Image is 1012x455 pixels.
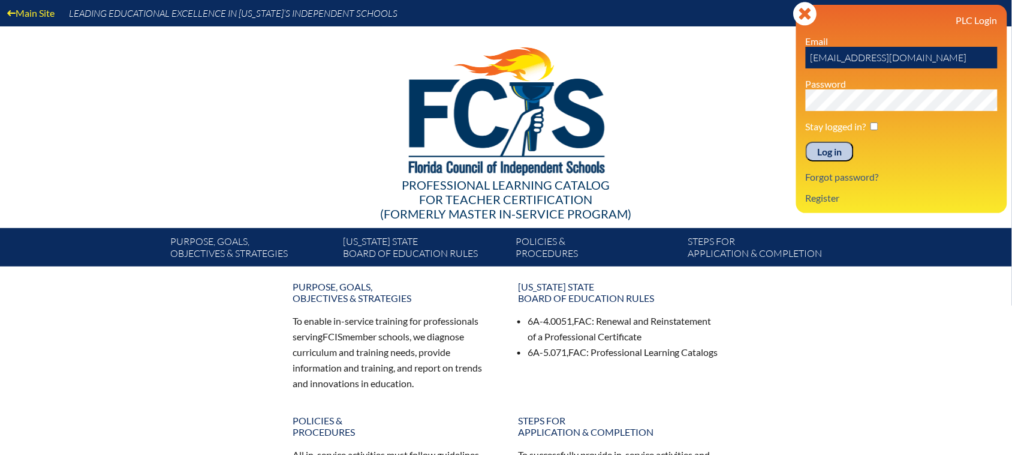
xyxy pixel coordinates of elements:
h3: PLC Login [806,14,998,26]
span: FAC [568,346,586,358]
a: Purpose, goals,objectives & strategies [165,233,338,267]
a: Purpose, goals,objectives & strategies [285,276,501,309]
a: Steps forapplication & completion [511,410,727,442]
a: Main Site [2,5,59,21]
a: [US_STATE] StateBoard of Education rules [511,276,727,309]
a: Forgot password? [801,169,884,185]
span: FAC [574,315,592,327]
label: Password [806,78,847,89]
label: Email [806,35,829,47]
input: Log in [806,142,854,162]
img: FCISlogo221.eps [382,26,630,190]
label: Stay logged in? [806,121,866,132]
a: Policies &Procedures [285,410,501,442]
span: FCIS [323,331,342,342]
a: Steps forapplication & completion [683,233,856,267]
a: [US_STATE] StateBoard of Education rules [338,233,511,267]
a: Register [801,190,845,206]
a: Policies &Procedures [511,233,683,267]
li: 6A-5.071, : Professional Learning Catalogs [528,345,719,360]
span: for Teacher Certification [420,192,593,206]
div: Professional Learning Catalog (formerly Master In-service Program) [161,178,851,221]
svg: Close [793,2,817,26]
p: To enable in-service training for professionals serving member schools, we diagnose curriculum an... [293,313,494,391]
li: 6A-4.0051, : Renewal and Reinstatement of a Professional Certificate [528,313,719,345]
